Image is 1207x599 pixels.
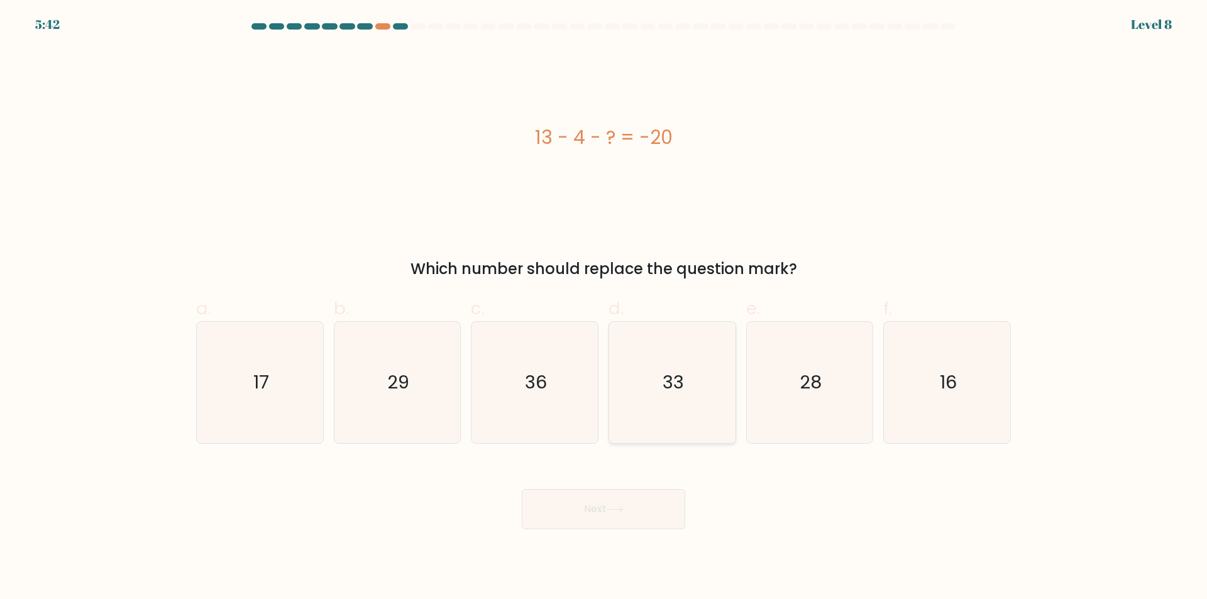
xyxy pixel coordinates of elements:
text: 17 [253,370,269,395]
text: 36 [525,370,547,395]
span: b. [334,296,349,321]
button: Next [522,489,685,529]
span: c. [471,296,485,321]
text: 16 [940,370,957,395]
span: f. [883,296,892,321]
div: Which number should replace the question mark? [204,258,1003,280]
text: 33 [663,370,684,395]
text: 29 [387,370,409,395]
div: Level 8 [1131,15,1172,34]
span: e. [746,296,760,321]
span: d. [609,296,624,321]
span: a. [196,296,211,321]
div: 13 - 4 - ? = -20 [196,123,1011,151]
text: 28 [800,370,822,395]
div: 5:42 [35,15,60,34]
